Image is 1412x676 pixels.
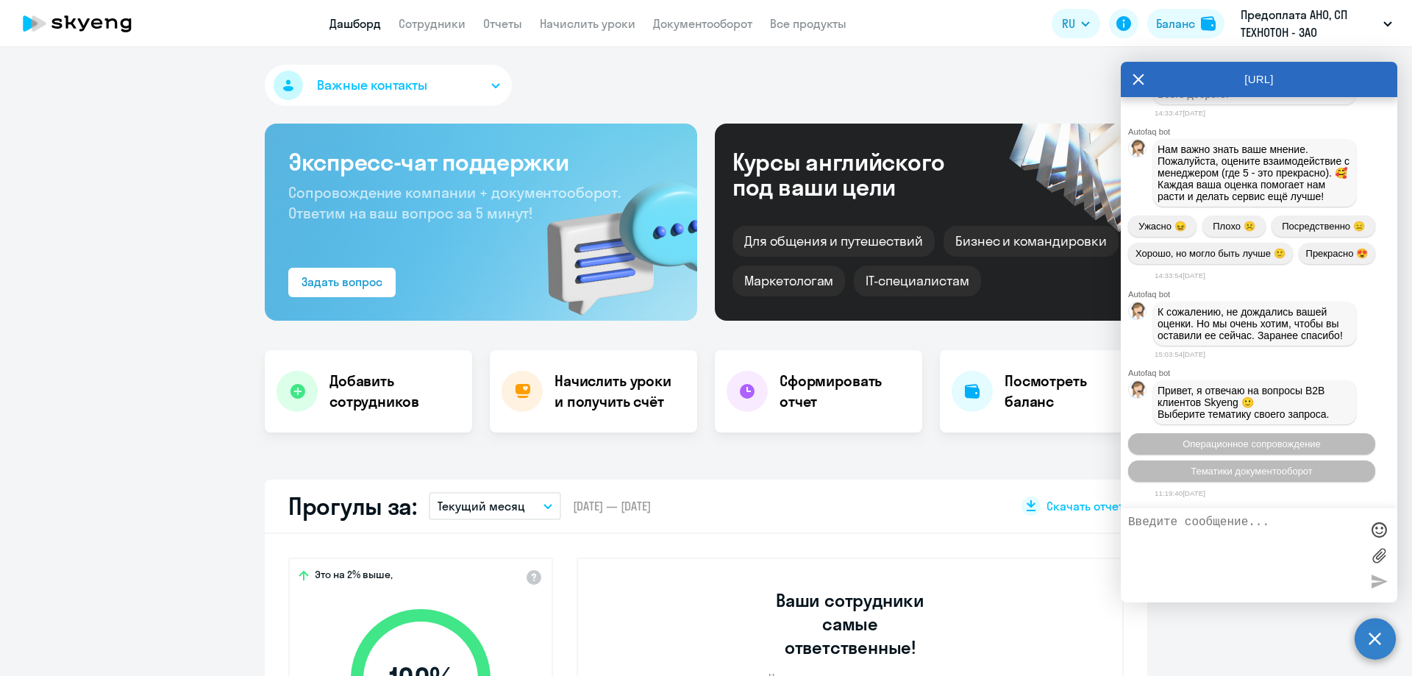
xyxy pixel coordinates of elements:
h2: Прогулы за: [288,491,417,521]
label: Лимит 10 файлов [1368,544,1390,566]
button: Задать вопрос [288,268,396,297]
img: bot avatar [1129,302,1147,324]
button: Плохо ☹️ [1202,216,1266,237]
div: IT-специалистам [854,266,980,296]
span: [DATE] — [DATE] [573,498,651,514]
span: К сожалению, не дождались вашей оценки. Но мы очень хотим, чтобы вы оставили ее сейчас. Заранее с... [1158,306,1343,341]
button: Тематики документооборот [1128,460,1375,482]
span: RU [1062,15,1075,32]
div: Баланс [1156,15,1195,32]
button: Важные контакты [265,65,512,106]
button: Прекрасно 😍 [1299,243,1375,264]
span: Плохо ☹️ [1213,221,1255,232]
div: Autofaq bot [1128,127,1397,136]
p: Предоплата АНО, СП ТЕХНОТОН - ЗАО [1241,6,1377,41]
div: Autofaq bot [1128,290,1397,299]
img: bot avatar [1129,381,1147,402]
img: bot avatar [1129,140,1147,161]
h4: Сформировать отчет [780,371,910,412]
span: Это на 2% выше, [315,568,393,586]
time: 14:33:47[DATE] [1155,109,1205,117]
h3: Экспресс-чат поддержки [288,147,674,177]
a: Отчеты [483,16,522,31]
a: Дашборд [329,16,381,31]
span: Ужасно 😖 [1138,221,1185,232]
button: Предоплата АНО, СП ТЕХНОТОН - ЗАО [1233,6,1399,41]
div: Для общения и путешествий [732,226,935,257]
a: Документооборот [653,16,752,31]
time: 14:33:54[DATE] [1155,271,1205,280]
div: Бизнес и командировки [944,226,1119,257]
button: Текущий месяц [429,492,561,520]
button: Посредственно 😑 [1272,216,1375,237]
img: balance [1201,16,1216,31]
span: Привет, я отвечаю на вопросы B2B клиентов Skyeng 🙂 Выберите тематику своего запроса. [1158,385,1330,420]
span: Операционное сопровождение [1183,438,1321,449]
h3: Ваши сотрудники самые ответственные! [756,588,945,659]
img: bg-img [526,155,697,321]
h4: Посмотреть баланс [1005,371,1135,412]
span: Скачать отчет [1046,498,1124,514]
button: RU [1052,9,1100,38]
h4: Добавить сотрудников [329,371,460,412]
div: Задать вопрос [302,273,382,291]
div: Курсы английского под ваши цели [732,149,984,199]
button: Операционное сопровождение [1128,433,1375,455]
time: 15:03:54[DATE] [1155,350,1205,358]
a: Начислить уроки [540,16,635,31]
a: Сотрудники [399,16,466,31]
span: Важные контакты [317,76,427,95]
a: Все продукты [770,16,846,31]
span: Посредственно 😑 [1282,221,1364,232]
button: Ужасно 😖 [1128,216,1197,237]
span: Прекрасно 😍 [1306,248,1368,259]
span: Нам важно знать ваше мнение. Пожалуйста, оцените взаимодействие с менеджером (где 5 - это прекрас... [1158,143,1352,202]
div: Autofaq bot [1128,369,1397,377]
span: Тематики документооборот [1191,466,1313,477]
button: Балансbalance [1147,9,1224,38]
time: 11:19:40[DATE] [1155,489,1205,497]
div: Маркетологам [732,266,845,296]
h4: Начислить уроки и получить счёт [555,371,682,412]
span: Хорошо, но могло быть лучше 🙂 [1135,248,1286,259]
button: Хорошо, но могло быть лучше 🙂 [1128,243,1293,264]
span: Сопровождение компании + документооборот. Ответим на ваш вопрос за 5 минут! [288,183,621,222]
p: Текущий месяц [438,497,525,515]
